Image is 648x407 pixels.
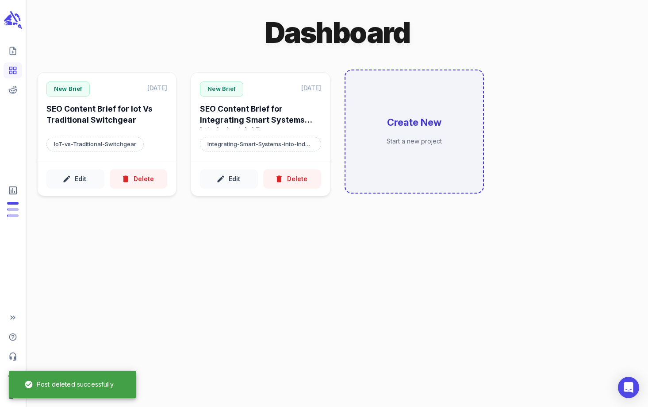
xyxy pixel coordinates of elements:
h1: Dashboard [265,14,410,51]
p: New Brief [46,81,90,97]
p: Target keyword: Integrating-Smart-Systems-into-Industrial-Power-Infrastructure [200,137,321,152]
button: Edit [46,169,104,189]
span: Adjust your account settings [4,368,22,384]
div: Open Intercom Messenger [618,377,639,398]
h6: SEO Content Brief for Integrating Smart Systems Into Industrial Power Infrastructure [200,104,321,128]
span: Create new content [4,43,22,59]
span: Help Center [4,329,22,345]
h6: Create New [387,116,441,129]
button: Edit [200,169,258,189]
span: View Subscription & Usage [4,182,22,199]
span: View your Reddit Intelligence add-on dashboard [4,82,22,98]
p: Target keyword: IoT-vs-Traditional-Switchgear [46,137,144,152]
p: Start a new project [387,136,442,146]
span: View your content dashboard [4,62,22,78]
span: Input Tokens: 54,892 of 960,000 monthly tokens used. These limits are based on the last model you... [7,214,19,217]
p: New Brief [200,81,243,97]
button: Delete [263,169,321,189]
span: Output Tokens: 4,694 of 120,000 monthly tokens used. These limits are based on the last model you... [7,208,19,211]
p: [DATE] [147,81,167,94]
p: [DATE] [301,81,321,94]
span: Logout [4,388,22,403]
button: Delete [110,169,168,189]
h6: SEO Content Brief for Iot Vs Traditional Switchgear [46,104,167,128]
span: Expand Sidebar [4,310,22,326]
span: Contact Support [4,349,22,364]
span: Posts: 5 of 5 monthly posts used [7,202,19,205]
div: Post deleted successfully [18,373,120,395]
